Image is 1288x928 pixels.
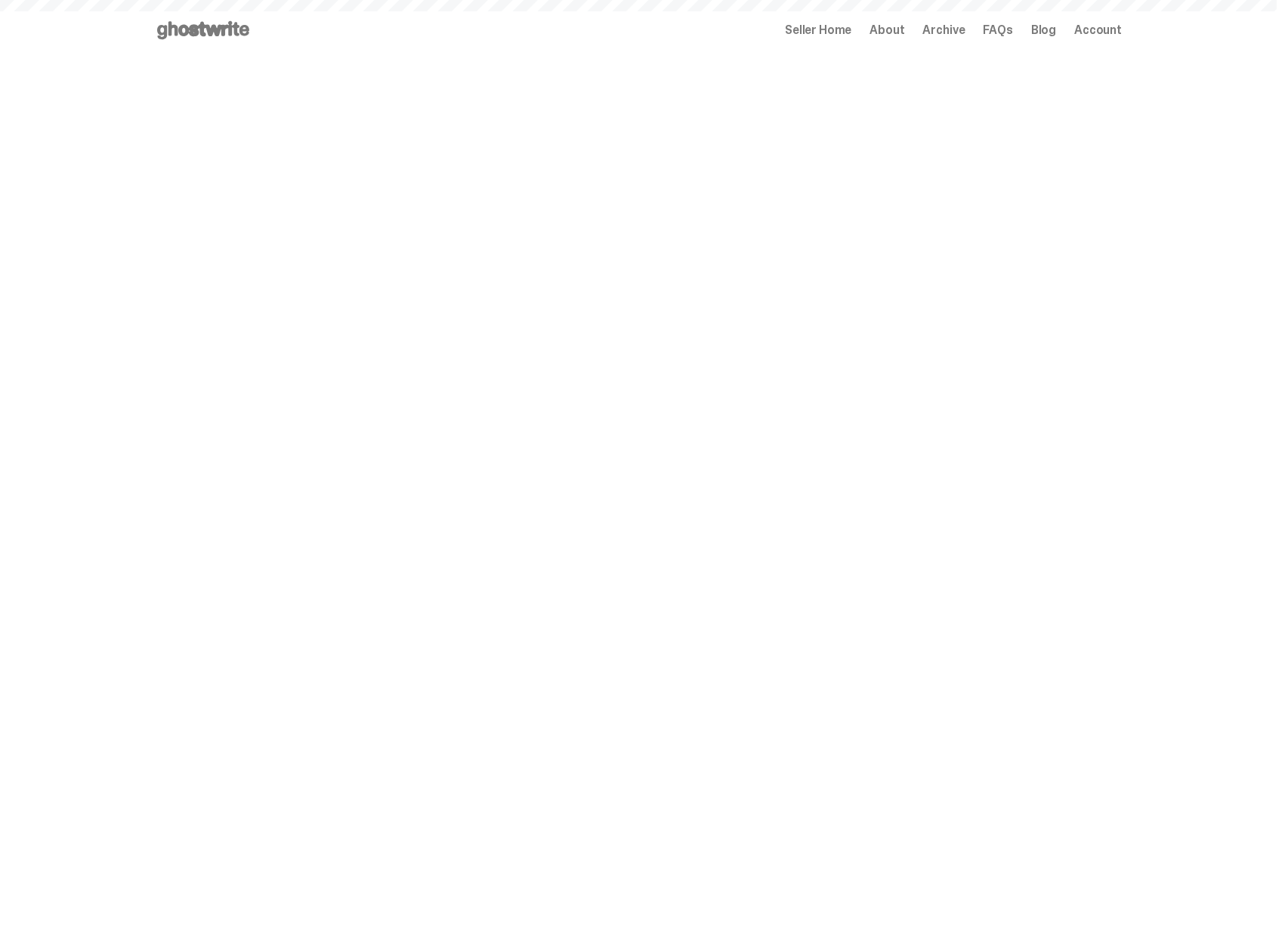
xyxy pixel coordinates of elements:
[922,24,965,36] a: Archive
[869,24,904,36] a: About
[983,24,1012,36] a: FAQs
[785,24,851,36] a: Seller Home
[1031,24,1056,36] a: Blog
[1074,24,1122,36] a: Account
